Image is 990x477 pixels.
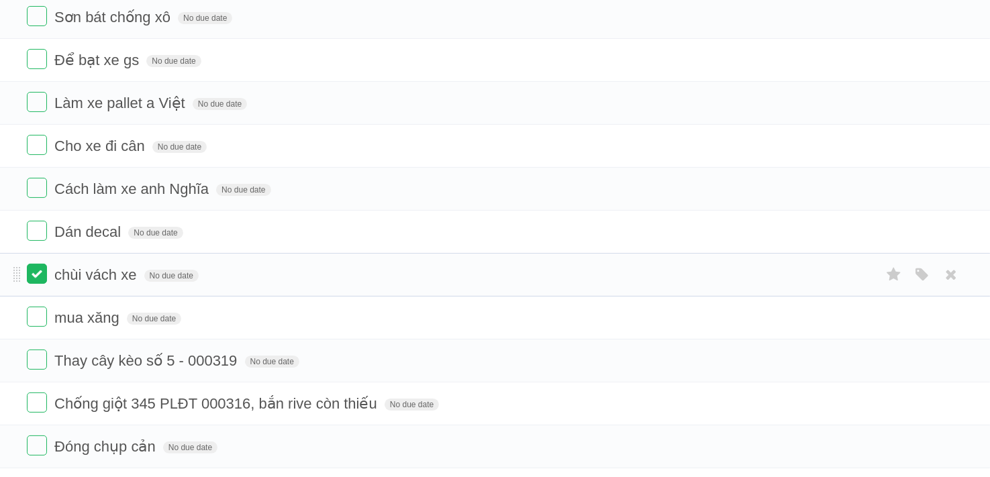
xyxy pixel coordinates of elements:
span: No due date [163,441,217,454]
span: No due date [128,227,183,239]
label: Done [27,178,47,198]
label: Done [27,350,47,370]
span: No due date [144,270,199,282]
span: Dán decal [54,223,124,240]
span: Làm xe pallet a Việt [54,95,189,111]
label: Done [27,6,47,26]
span: No due date [385,399,439,411]
label: Star task [881,264,907,286]
span: Chống giột 345 PLĐT 000316, bắn rive còn thiếu [54,395,381,412]
label: Done [27,49,47,69]
label: Done [27,92,47,112]
span: chùi vách xe [54,266,140,283]
span: No due date [245,356,299,368]
span: Cách làm xe anh Nghĩa [54,180,212,197]
label: Done [27,264,47,284]
span: No due date [146,55,201,67]
span: No due date [152,141,207,153]
span: No due date [216,184,270,196]
span: mua xăng [54,309,123,326]
label: Done [27,135,47,155]
span: Sơn bát chống xô [54,9,174,25]
span: Thay cây kèo số 5 - 000319 [54,352,240,369]
label: Done [27,221,47,241]
span: No due date [127,313,181,325]
span: No due date [193,98,247,110]
span: Để bạt xe gs [54,52,142,68]
span: Cho xe đi cân [54,138,148,154]
label: Done [27,307,47,327]
label: Done [27,435,47,456]
span: Đóng chụp cản [54,438,159,455]
label: Done [27,392,47,413]
span: No due date [178,12,232,24]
